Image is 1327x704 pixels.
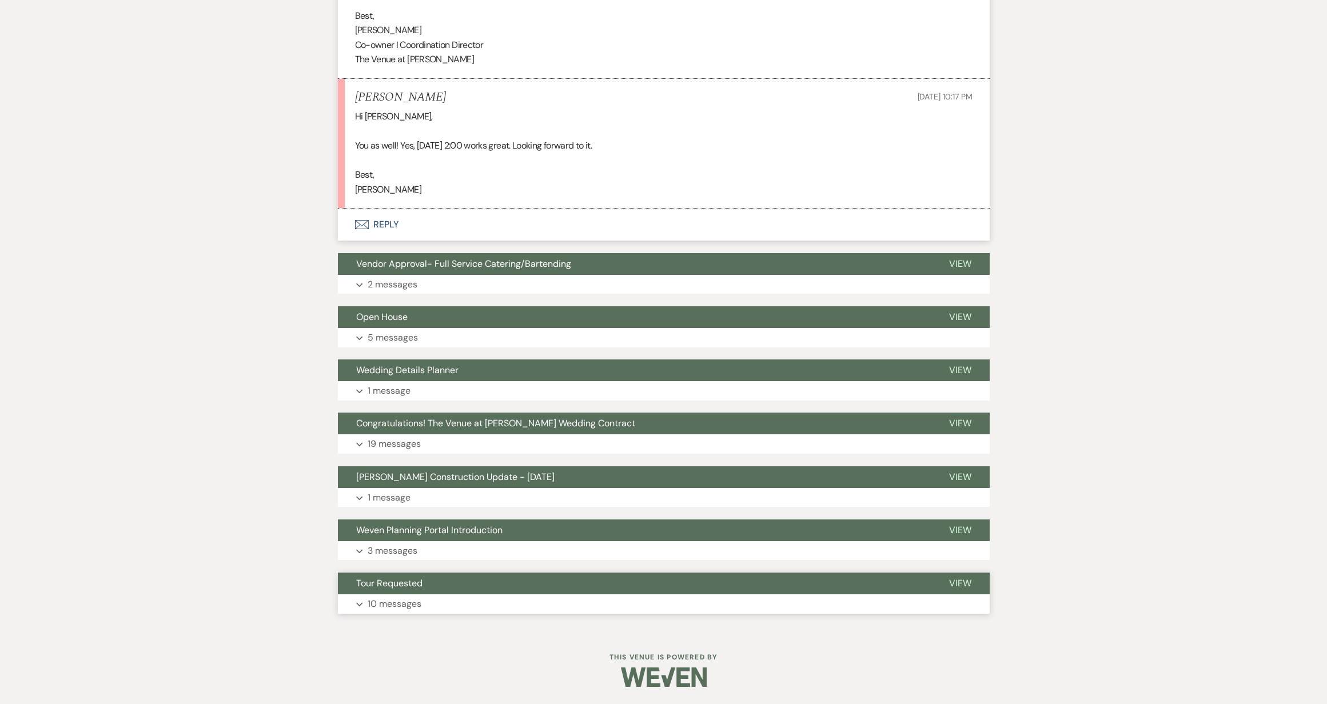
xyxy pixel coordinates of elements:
span: Vendor Approval- Full Service Catering/Bartending [356,258,571,270]
span: View [949,364,971,376]
p: 10 messages [368,597,421,611]
img: Weven Logo [621,657,707,697]
p: [PERSON_NAME] [355,182,973,197]
button: [PERSON_NAME] Construction Update - [DATE] [338,466,931,488]
span: Co-owner I Coordination Director [355,39,484,51]
span: The Venue at [PERSON_NAME] [355,53,474,65]
button: 3 messages [338,541,990,561]
button: Open House [338,306,931,328]
button: 5 messages [338,328,990,347]
button: Wedding Details Planner [338,359,931,381]
span: View [949,258,971,270]
span: Tour Requested [356,577,423,589]
button: Weven Planning Portal Introduction [338,519,931,541]
button: View [931,519,990,541]
p: Best, [355,167,973,182]
button: Tour Requested [338,573,931,594]
span: [PERSON_NAME] Construction Update - [DATE] [356,471,555,483]
button: 1 message [338,488,990,507]
span: Congratulations! The Venue at [PERSON_NAME] Wedding Contract [356,417,635,429]
span: [PERSON_NAME] [355,24,422,36]
button: View [931,306,990,328]
button: View [931,413,990,434]
button: 2 messages [338,275,990,294]
button: Congratulations! The Venue at [PERSON_NAME] Wedding Contract [338,413,931,434]
span: Weven Planning Portal Introduction [356,524,503,536]
p: Hi [PERSON_NAME], [355,109,973,124]
p: 19 messages [368,437,421,451]
button: 10 messages [338,594,990,614]
span: [DATE] 10:17 PM [918,91,973,102]
span: Best, [355,10,374,22]
span: View [949,417,971,429]
button: Vendor Approval- Full Service Catering/Bartending [338,253,931,275]
button: View [931,466,990,488]
p: 2 messages [368,277,417,292]
button: View [931,253,990,275]
span: View [949,524,971,536]
p: You as well! Yes, [DATE] 2:00 works great. Looking forward to it. [355,138,973,153]
span: View [949,471,971,483]
span: View [949,311,971,323]
button: 1 message [338,381,990,401]
button: Reply [338,209,990,241]
h5: [PERSON_NAME] [355,90,446,105]
button: View [931,573,990,594]
span: Open House [356,311,408,323]
p: 5 messages [368,330,418,345]
p: 1 message [368,383,411,398]
button: 19 messages [338,434,990,454]
p: 3 messages [368,543,417,558]
span: View [949,577,971,589]
p: 1 message [368,490,411,505]
span: Wedding Details Planner [356,364,459,376]
button: View [931,359,990,381]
